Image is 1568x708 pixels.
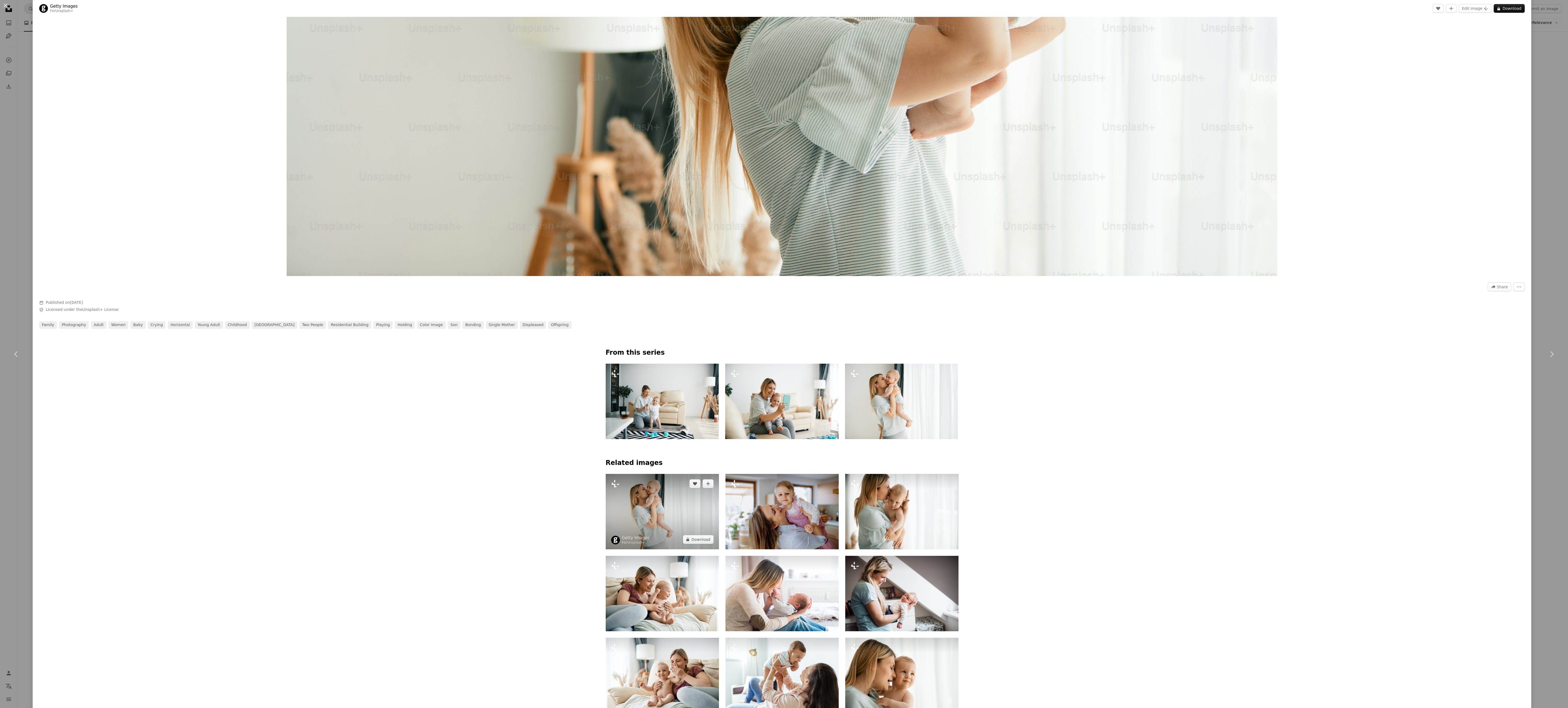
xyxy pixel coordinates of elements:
a: crying [148,321,166,329]
a: adult [91,321,106,329]
a: Cute baby boy relaxing on the sofa with his mother who is kissing his hand. [606,673,719,678]
a: Young mother using smart phone and taking selfie with her baby son at home. [725,399,838,404]
button: Add to Collection [703,479,713,488]
h4: Related images [606,459,958,467]
a: [GEOGRAPHIC_DATA] [252,321,297,329]
a: Mother and her baby son playing at home [725,673,839,678]
a: photography [59,321,89,329]
div: For [622,541,650,545]
span: Share [1497,283,1508,291]
div: For [50,9,78,13]
img: Cute baby enjoying in mother's embrace while she is kissing him at home. Copy space. [845,474,958,549]
a: Getty Images [622,535,650,541]
button: Add to Collection [1446,4,1457,13]
a: color image [417,321,446,329]
img: Beautiful young mother with her newborn baby son, sitting on bed in her bedroom, caressing him [725,556,839,631]
a: Young affectionate mother holding her baby boy and kissing him at home. Copy space. [845,399,958,404]
a: son [448,321,460,329]
a: displeased [520,321,546,329]
button: Edit image [1459,4,1492,13]
a: baby [130,321,145,329]
img: Young affectionate mother holding her baby boy and kissing him at home. Copy space. [606,474,719,549]
img: Go to Getty Images's profile [39,4,48,13]
img: A young mother hugging her little daughter at home, lifting her up. [725,474,839,549]
a: residential building [328,321,371,329]
a: Beautiful young mother with her newborn baby son, sitting on bed in her bedroom, caressing him [725,591,839,596]
a: holding [395,321,415,329]
a: Young affectionate mother holding her baby boy and kissing him at home. Copy space. [606,509,719,514]
a: Unsplash+ License [82,307,119,312]
img: Go to Getty Images's profile [611,536,620,544]
a: young adult [195,321,223,329]
a: playing [373,321,393,329]
a: A young mother hugging her little daughter at home, lifting her up. [725,509,839,514]
button: More Actions [1513,283,1525,291]
a: family [39,321,57,329]
time: August 29, 2022 at 8:12:09 PM GMT+10 [70,300,83,305]
a: childhood [225,321,250,329]
img: Young happy mother and her joyful baby boy enjoying in time together at home. [606,556,719,631]
a: single mother [486,321,518,329]
a: two people [299,321,326,329]
a: horizontal [168,321,192,329]
a: offspring [548,321,571,329]
a: bonding [463,321,484,329]
img: Young mother using smart phone and taking selfie with her baby son at home. [725,364,838,439]
button: Download [683,535,713,544]
a: Next [1535,328,1568,380]
img: Young happy mother assisting her baby son with his first steps at home. Copy space. [606,364,719,439]
span: Published on [46,300,83,305]
span: Licensed under the [46,307,118,312]
a: Unsplash+ [55,9,73,13]
a: Cute baby enjoying in mother's embrace while she is kissing him at home. Copy space. [845,509,958,514]
a: A beautiful young mother holding a newborn baby at home. [845,591,958,596]
p: From this series [606,348,958,357]
a: Getty Images [50,4,78,9]
a: Young happy mother assisting her baby son with his first steps at home. Copy space. [606,399,719,404]
a: Young mother holding her baby with affection at home. [845,673,958,678]
button: Share this image [1488,283,1511,291]
button: Like [690,479,700,488]
a: Unsplash+ [627,541,645,544]
img: A beautiful young mother holding a newborn baby at home. [845,556,958,631]
img: Young affectionate mother holding her baby boy and kissing him at home. Copy space. [845,364,958,439]
a: Young happy mother and her joyful baby boy enjoying in time together at home. [606,591,719,596]
a: women [109,321,128,329]
button: Like [1433,4,1444,13]
button: Download [1494,4,1525,13]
